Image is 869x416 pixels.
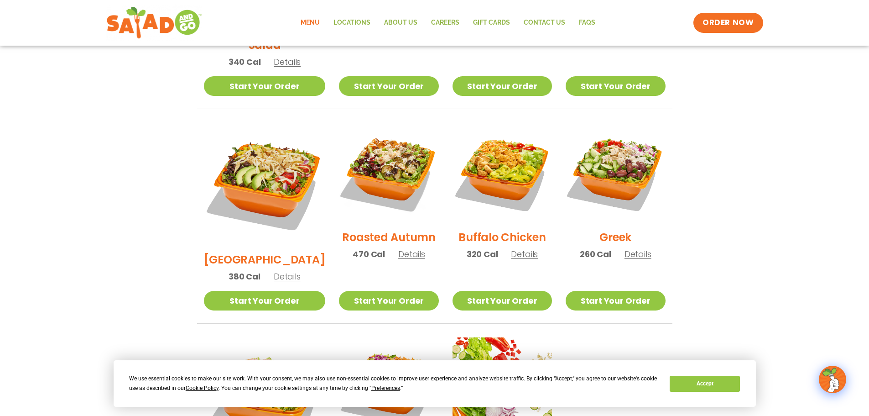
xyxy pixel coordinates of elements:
img: Product photo for BBQ Ranch Salad [204,123,326,245]
span: Details [274,56,301,68]
a: Locations [327,12,377,33]
a: Start Your Order [339,291,438,311]
div: We use essential cookies to make our site work. With your consent, we may also use non-essential ... [129,374,659,393]
a: Contact Us [517,12,572,33]
span: 260 Cal [580,248,611,260]
a: ORDER NOW [693,13,763,33]
a: Start Your Order [204,291,326,311]
span: 320 Cal [467,248,498,260]
a: FAQs [572,12,602,33]
a: Start Your Order [204,76,326,96]
a: Start Your Order [566,76,665,96]
span: ORDER NOW [702,17,754,28]
span: Cookie Policy [186,385,219,391]
span: Preferences [371,385,400,391]
span: Details [511,248,538,260]
span: Details [274,271,301,282]
a: Start Your Order [566,291,665,311]
span: Details [398,248,425,260]
span: 380 Cal [229,270,260,283]
h2: Buffalo Chicken [458,229,546,245]
img: new-SAG-logo-768×292 [106,5,203,41]
h2: Greek [599,229,631,245]
h2: Roasted Autumn [342,229,436,245]
img: Product photo for Greek Salad [566,123,665,222]
div: Cookie Consent Prompt [114,360,756,407]
span: 470 Cal [353,248,385,260]
a: GIFT CARDS [466,12,517,33]
span: 340 Cal [229,56,261,68]
nav: Menu [294,12,602,33]
button: Accept [670,376,740,392]
img: Product photo for Buffalo Chicken Salad [453,123,552,222]
a: Start Your Order [453,291,552,311]
img: wpChatIcon [820,367,845,392]
a: About Us [377,12,424,33]
a: Start Your Order [339,76,438,96]
h2: [GEOGRAPHIC_DATA] [204,252,326,268]
img: Product photo for Roasted Autumn Salad [339,123,438,222]
a: Menu [294,12,327,33]
a: Careers [424,12,466,33]
a: Start Your Order [453,76,552,96]
span: Details [624,248,651,260]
